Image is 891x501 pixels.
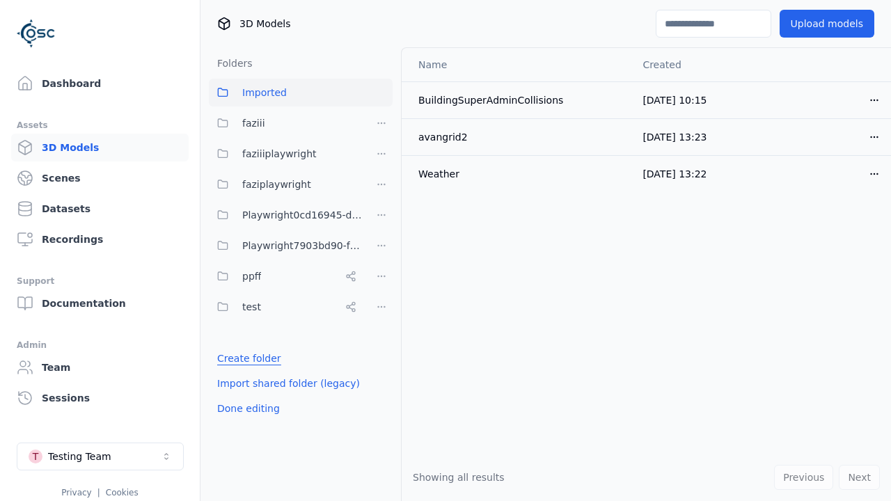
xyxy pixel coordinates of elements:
[17,337,183,353] div: Admin
[402,48,631,81] th: Name
[209,232,362,260] button: Playwright7903bd90-f1ee-40e5-8689-7a943bbd43ef
[209,371,368,396] button: Import shared folder (legacy)
[242,176,311,193] span: faziplaywright
[209,346,290,371] button: Create folder
[11,225,189,253] a: Recordings
[209,396,288,421] button: Done editing
[642,168,707,180] span: [DATE] 13:22
[17,273,183,289] div: Support
[11,384,189,412] a: Sessions
[11,195,189,223] a: Datasets
[242,268,261,285] span: ppff
[209,170,362,198] button: faziplaywright
[97,488,100,498] span: |
[418,167,620,181] div: Weather
[17,117,183,134] div: Assets
[209,56,253,70] h3: Folders
[106,488,139,498] a: Cookies
[418,93,620,107] div: BuildingSuperAdminCollisions
[239,17,290,31] span: 3D Models
[11,164,189,192] a: Scenes
[418,130,620,144] div: avangrid2
[11,134,189,161] a: 3D Models
[29,450,42,463] div: T
[242,299,261,315] span: test
[631,48,762,81] th: Created
[413,472,505,483] span: Showing all results
[48,450,111,463] div: Testing Team
[209,293,362,321] button: test
[780,10,874,38] button: Upload models
[11,289,189,317] a: Documentation
[242,145,317,162] span: faziiiplaywright
[11,353,189,381] a: Team
[209,109,362,137] button: faziii
[217,351,281,365] a: Create folder
[61,488,91,498] a: Privacy
[17,443,184,470] button: Select a workspace
[11,70,189,97] a: Dashboard
[209,79,393,106] button: Imported
[209,262,362,290] button: ppff
[217,376,360,390] a: Import shared folder (legacy)
[17,14,56,53] img: Logo
[242,237,362,254] span: Playwright7903bd90-f1ee-40e5-8689-7a943bbd43ef
[209,201,362,229] button: Playwright0cd16945-d24c-45f9-a8ba-c74193e3fd84
[642,95,707,106] span: [DATE] 10:15
[242,84,287,101] span: Imported
[242,115,265,132] span: faziii
[209,140,362,168] button: faziiiplaywright
[642,132,707,143] span: [DATE] 13:23
[242,207,362,223] span: Playwright0cd16945-d24c-45f9-a8ba-c74193e3fd84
